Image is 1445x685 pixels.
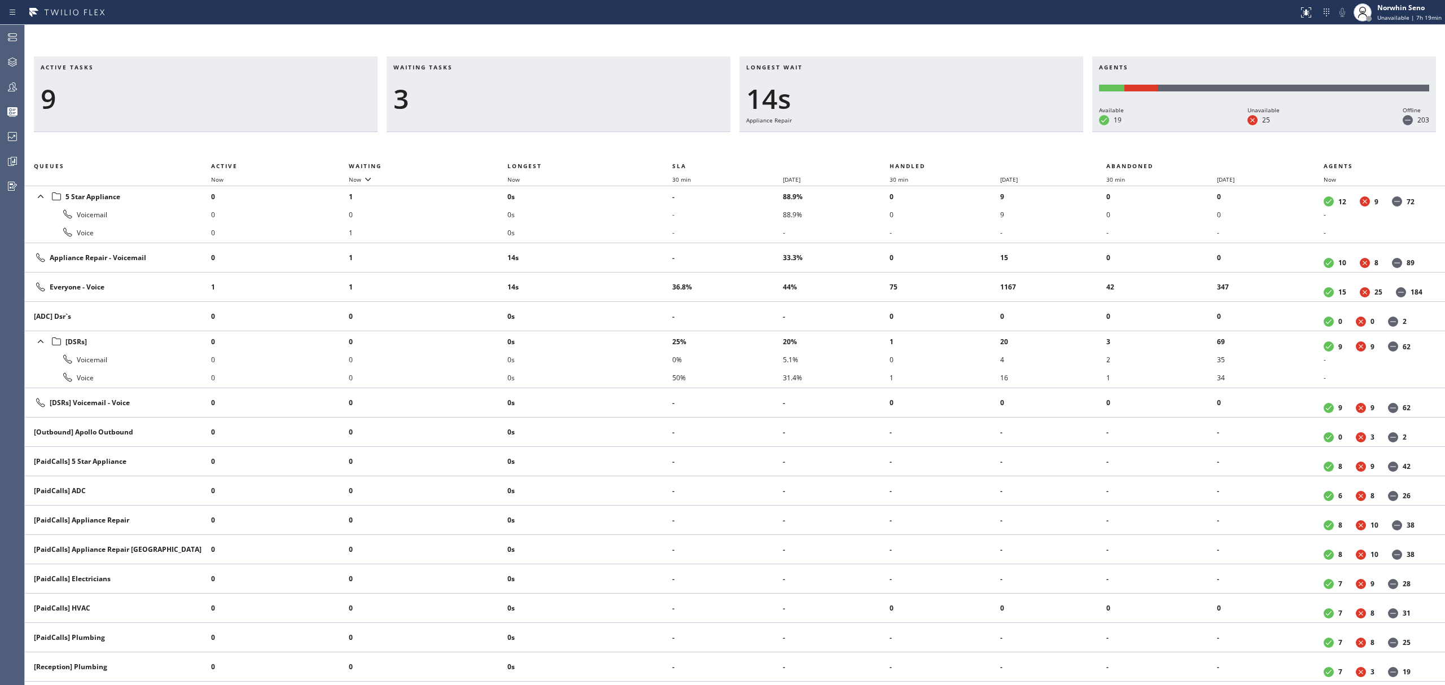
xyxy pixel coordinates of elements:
li: - [1217,223,1324,241]
dd: 26 [1403,491,1411,500]
li: - [890,629,1000,647]
button: Mute [1334,5,1350,20]
li: 0 [211,332,349,350]
dd: 9 [1338,403,1342,412]
li: - [1000,629,1107,647]
dt: Available [1324,432,1334,442]
dt: Available [1324,317,1334,327]
li: 0 [349,599,508,617]
li: 0s [507,599,672,617]
div: Offline [1403,105,1429,115]
div: 9 [41,82,371,115]
dd: 62 [1403,342,1411,352]
dd: 2 [1403,317,1407,326]
li: - [890,511,1000,529]
dd: 28 [1403,579,1411,589]
div: Appliance Repair [746,115,1076,125]
li: - [672,570,783,588]
li: - [672,223,783,241]
dt: Available [1099,115,1109,125]
li: 9 [1000,205,1107,223]
li: - [1217,453,1324,471]
dd: 0 [1338,432,1342,442]
li: - [890,482,1000,500]
div: [PaidCalls] Electricians [34,574,202,583]
div: Norwhin Seno [1377,3,1442,12]
li: 0% [672,350,783,368]
li: 0 [890,394,1000,412]
li: 20% [783,332,890,350]
li: 1 [890,368,1000,387]
li: 9 [1000,187,1107,205]
li: 0 [1106,599,1217,617]
li: 0 [211,223,349,241]
li: - [1324,350,1431,368]
li: 42 [1106,278,1217,296]
li: 0 [349,308,508,326]
li: - [783,394,890,412]
li: 0 [349,368,508,387]
span: 30 min [1106,175,1125,183]
dd: 10 [1370,520,1378,530]
span: Agents [1324,162,1353,170]
li: 0 [1217,599,1324,617]
li: - [672,249,783,267]
li: 0 [349,453,508,471]
li: 0s [507,453,672,471]
li: - [672,187,783,205]
li: 75 [890,278,1000,296]
dt: Offline [1396,287,1406,297]
li: 0s [507,350,672,368]
li: 0 [349,350,508,368]
li: 36.8% [672,278,783,296]
li: 0 [211,599,349,617]
dt: Offline [1392,258,1402,268]
dt: Available [1324,196,1334,207]
li: - [1000,453,1107,471]
li: 50% [672,368,783,387]
li: 1 [349,223,508,241]
li: 0 [211,249,349,267]
dd: 9 [1370,462,1374,471]
dt: Available [1324,579,1334,589]
span: [DATE] [783,175,800,183]
li: - [1000,511,1107,529]
li: - [672,629,783,647]
li: - [1000,570,1107,588]
li: - [783,599,890,617]
li: 88.9% [783,205,890,223]
dt: Unavailable [1356,317,1366,327]
dd: 72 [1407,197,1415,207]
li: 34 [1217,368,1324,387]
li: - [890,453,1000,471]
div: [ADC] Dsr`s [34,311,202,321]
li: - [1106,453,1217,471]
dd: 38 [1407,550,1415,559]
li: 0 [890,187,1000,205]
dd: 7 [1338,579,1342,589]
li: 0s [507,511,672,529]
span: Now [211,175,224,183]
li: 0 [890,350,1000,368]
dd: 15 [1338,287,1346,297]
li: 0 [349,482,508,500]
dt: Offline [1392,520,1402,530]
li: 0 [349,423,508,441]
div: [DSRs] [34,333,202,349]
li: 0 [211,350,349,368]
li: - [783,423,890,441]
li: - [672,394,783,412]
li: - [672,423,783,441]
dd: 0 [1370,317,1374,326]
div: [PaidCalls] HVAC [34,603,202,613]
li: - [783,308,890,326]
li: 14s [507,249,672,267]
li: 0s [507,541,672,559]
li: 0 [211,187,349,205]
li: 0 [211,205,349,223]
dd: 62 [1403,403,1411,412]
span: Waiting [349,162,382,170]
span: [DATE] [1000,175,1018,183]
span: Longest [507,162,542,170]
li: 0 [349,332,508,350]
